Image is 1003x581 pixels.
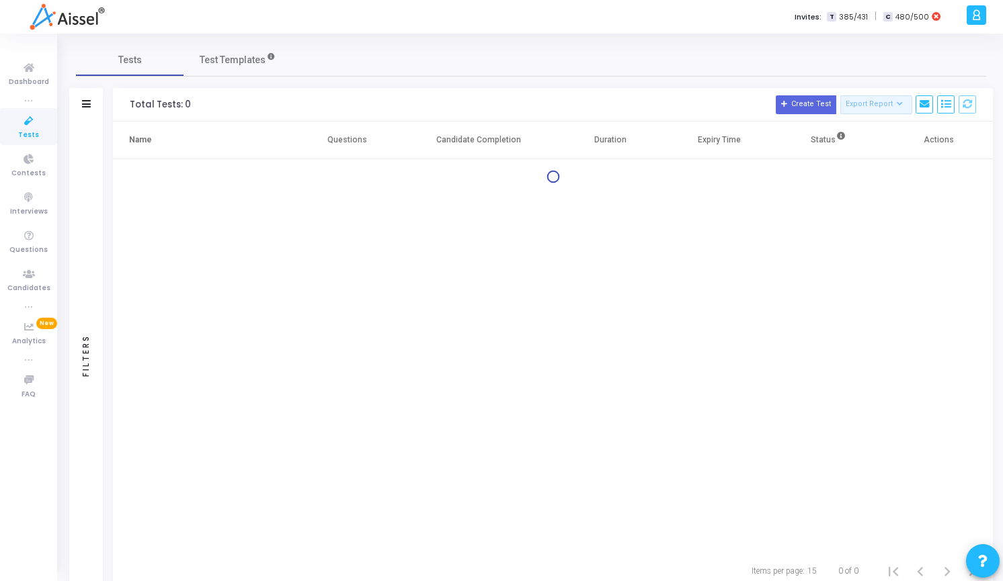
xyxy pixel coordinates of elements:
span: Candidates [7,283,50,294]
th: Questions [292,122,402,159]
span: Tests [18,130,39,141]
th: Candidate Completion [402,122,555,159]
div: Total Tests: 0 [130,99,191,110]
div: Filters [80,281,92,429]
th: Name [113,122,292,159]
th: Expiry Time [665,122,774,159]
span: 385/431 [839,11,868,23]
span: | [875,9,877,24]
span: Analytics [12,336,46,347]
span: Questions [9,244,48,256]
span: Test Templates [200,53,266,67]
span: T [827,12,836,22]
span: C [883,12,892,22]
span: Tests [118,53,142,67]
label: Invites: [795,11,821,23]
button: Create Test [776,95,836,114]
span: New [36,318,57,329]
span: Dashboard [9,77,49,88]
th: Duration [555,122,665,159]
img: logo [30,3,104,30]
span: 480/500 [895,11,929,23]
th: Actions [883,122,993,159]
span: Contests [11,168,46,179]
span: FAQ [22,389,36,400]
div: 0 of 0 [838,565,858,577]
div: Items per page: [752,565,805,577]
button: Export Report [840,95,912,114]
th: Status [774,122,884,159]
span: Interviews [10,206,48,218]
div: 15 [807,565,817,577]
